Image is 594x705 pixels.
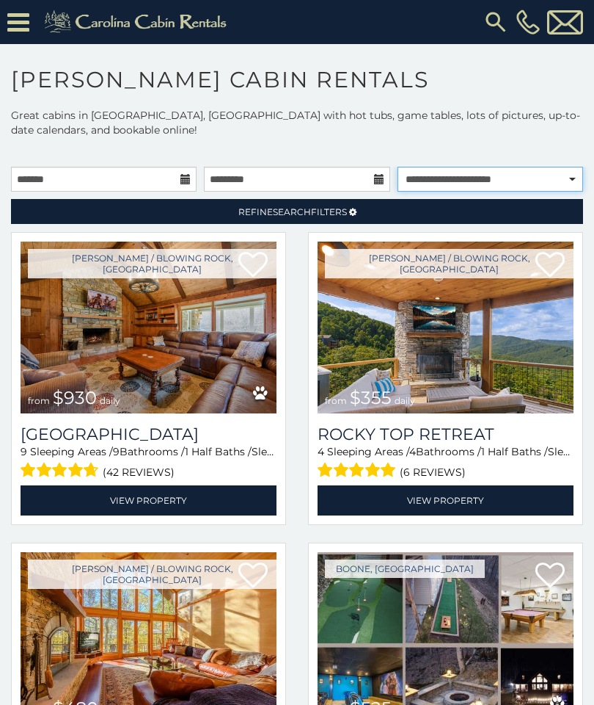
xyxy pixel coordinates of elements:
a: [PERSON_NAME] / Blowing Rock, [GEOGRAPHIC_DATA] [28,249,276,278]
a: Appalachian Mountain Lodge from $930 daily [21,242,276,413]
span: 4 [409,445,416,458]
img: Appalachian Mountain Lodge [21,242,276,413]
a: RefineSearchFilters [11,199,583,224]
img: search-regular.svg [483,9,509,35]
a: Rocky Top Retreat [318,424,573,444]
span: (42 reviews) [103,463,175,482]
div: Sleeping Areas / Bathrooms / Sleeps: [21,444,276,482]
h3: Appalachian Mountain Lodge [21,424,276,444]
span: Search [273,206,311,217]
div: Sleeping Areas / Bathrooms / Sleeps: [318,444,573,482]
span: $355 [350,387,392,408]
span: (6 reviews) [400,463,466,482]
span: daily [395,395,415,406]
span: from [28,395,50,406]
span: daily [100,395,120,406]
span: from [325,395,347,406]
span: 4 [318,445,324,458]
a: [PERSON_NAME] / Blowing Rock, [GEOGRAPHIC_DATA] [325,249,573,278]
span: 9 [113,445,120,458]
span: 1 Half Baths / [185,445,252,458]
a: View Property [21,485,276,516]
a: [PERSON_NAME] / Blowing Rock, [GEOGRAPHIC_DATA] [28,560,276,589]
span: Refine Filters [238,206,347,217]
a: [PHONE_NUMBER] [513,10,543,35]
span: $930 [53,387,97,408]
a: Rocky Top Retreat from $355 daily [318,242,573,413]
a: Add to favorites [535,561,565,592]
a: Boone, [GEOGRAPHIC_DATA] [325,560,485,578]
span: 9 [21,445,27,458]
a: View Property [318,485,573,516]
img: Rocky Top Retreat [318,242,573,413]
a: [GEOGRAPHIC_DATA] [21,424,276,444]
img: Khaki-logo.png [37,7,239,37]
span: 1 Half Baths / [481,445,548,458]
